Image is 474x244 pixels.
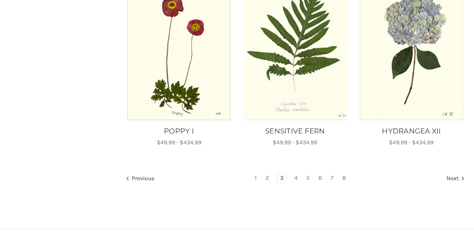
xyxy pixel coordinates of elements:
[263,174,272,183] a: Page 2 of 8
[316,174,325,183] a: Page 6 of 8
[157,139,201,146] span: $49.99 - $434.99
[291,174,301,183] a: Page 4 of 8
[125,126,233,137] a: POPPY I, Price range from $49.99 to $434.99
[241,126,349,137] a: SENSITIVE FERN, Price range from $49.99 to $434.99
[358,126,465,137] a: HYDRANGEA XII, Price range from $49.99 to $434.99
[303,174,313,183] a: Page 5 of 8
[277,174,286,183] a: Page 3 of 8
[339,174,349,183] a: Page 8 of 8
[389,139,434,146] span: $49.99 - $434.99
[125,174,157,184] a: Previous
[328,174,336,183] a: Page 7 of 8
[252,174,260,183] a: Page 1 of 8
[273,139,317,146] span: $49.99 - $434.99
[125,173,465,185] nav: pagination
[444,174,465,184] a: Next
